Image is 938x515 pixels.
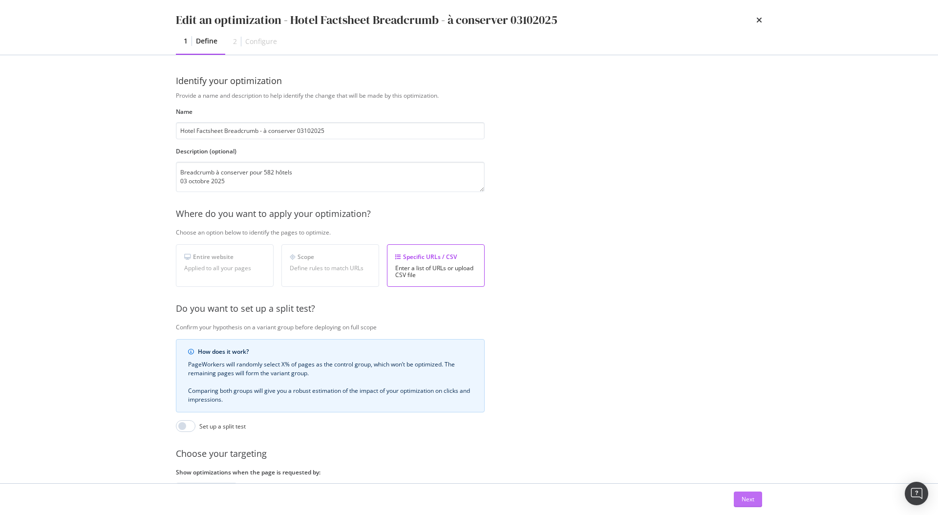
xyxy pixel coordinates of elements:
div: times [756,12,762,28]
div: Scope [290,253,371,261]
div: How does it work? [198,347,472,356]
button: Next [734,492,762,507]
div: Set up a split test [199,422,246,430]
div: Specific URLs / CSV [395,253,476,261]
div: Where do you want to apply your optimization? [176,208,810,220]
label: Name [176,107,485,116]
button: Bots and users [176,483,237,498]
div: Configure [245,37,277,46]
div: Open Intercom Messenger [905,482,928,505]
div: 1 [184,36,188,46]
div: Confirm your hypothesis on a variant group before deploying on full scope [176,323,810,331]
div: Provide a name and description to help identify the change that will be made by this optimization. [176,91,810,100]
textarea: Breadcrumb à conserver pour 582 hôtels 03 octobre 2025 [176,162,485,192]
div: Choose an option below to identify the pages to optimize. [176,228,810,236]
div: Choose your targeting [176,448,810,460]
div: Define rules to match URLs [290,265,371,272]
label: Description (optional) [176,147,485,155]
div: Do you want to set up a split test? [176,302,810,315]
div: info banner [176,339,485,412]
label: Show optimizations when the page is requested by: [176,468,485,476]
div: Entire website [184,253,265,261]
input: Enter an optimization name to easily find it back [176,122,485,139]
div: Define [196,36,217,46]
div: Identify your optimization [176,75,762,87]
div: Enter a list of URLs or upload CSV file [395,265,476,279]
div: Applied to all your pages [184,265,265,272]
div: PageWorkers will randomly select X% of pages as the control group, which won’t be optimized. The ... [188,360,472,404]
div: Next [742,495,754,503]
div: 2 [233,37,237,46]
div: Edit an optimization - Hotel Factsheet Breadcrumb - à conserver 03102025 [176,12,557,28]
